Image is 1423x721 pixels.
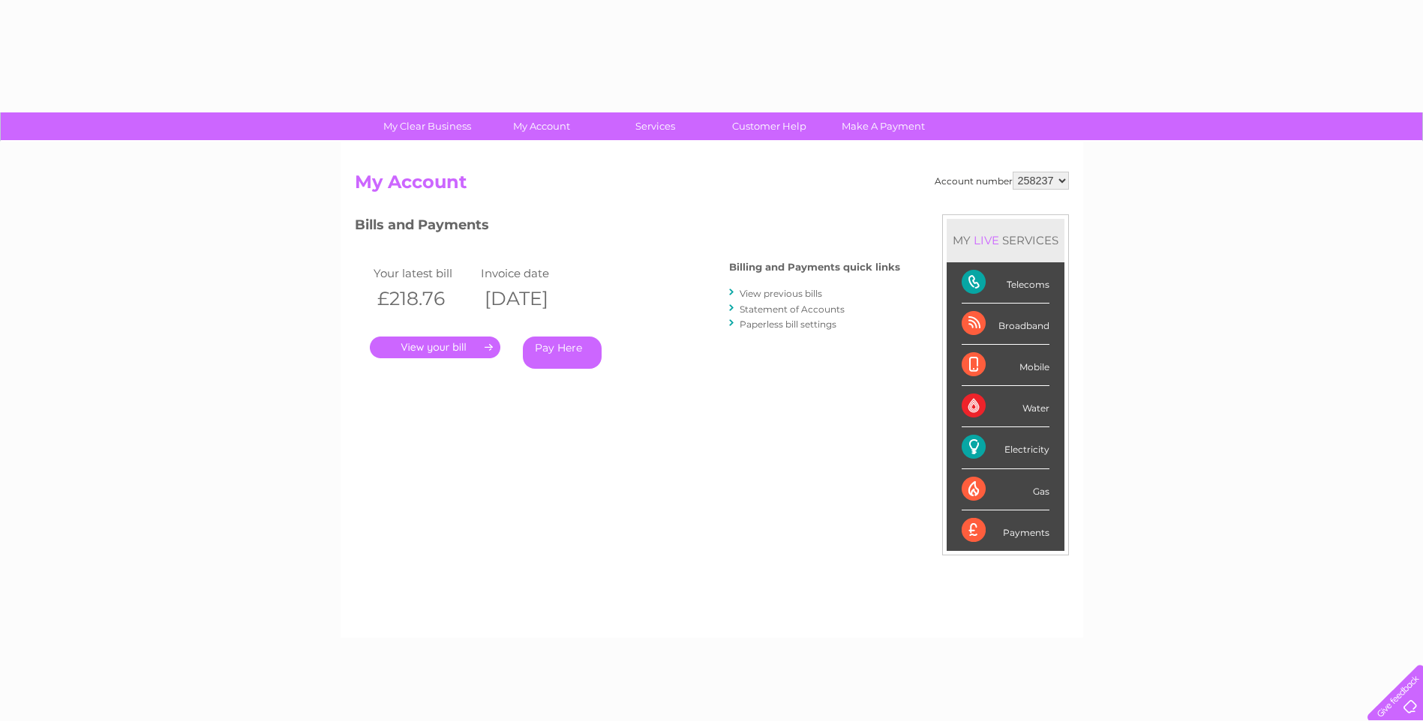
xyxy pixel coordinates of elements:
[740,319,836,330] a: Paperless bill settings
[947,219,1064,262] div: MY SERVICES
[962,510,1049,551] div: Payments
[740,304,845,315] a: Statement of Accounts
[355,172,1069,200] h2: My Account
[370,337,500,358] a: .
[962,469,1049,510] div: Gas
[821,112,945,140] a: Make A Payment
[370,283,478,314] th: £218.76
[729,262,900,273] h4: Billing and Payments quick links
[971,233,1002,247] div: LIVE
[935,172,1069,190] div: Account number
[962,386,1049,427] div: Water
[962,304,1049,345] div: Broadband
[355,214,900,241] h3: Bills and Payments
[479,112,603,140] a: My Account
[593,112,717,140] a: Services
[962,427,1049,468] div: Electricity
[365,112,489,140] a: My Clear Business
[370,263,478,283] td: Your latest bill
[477,263,585,283] td: Invoice date
[962,345,1049,386] div: Mobile
[962,262,1049,304] div: Telecoms
[707,112,831,140] a: Customer Help
[477,283,585,314] th: [DATE]
[523,337,602,369] a: Pay Here
[740,288,822,299] a: View previous bills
